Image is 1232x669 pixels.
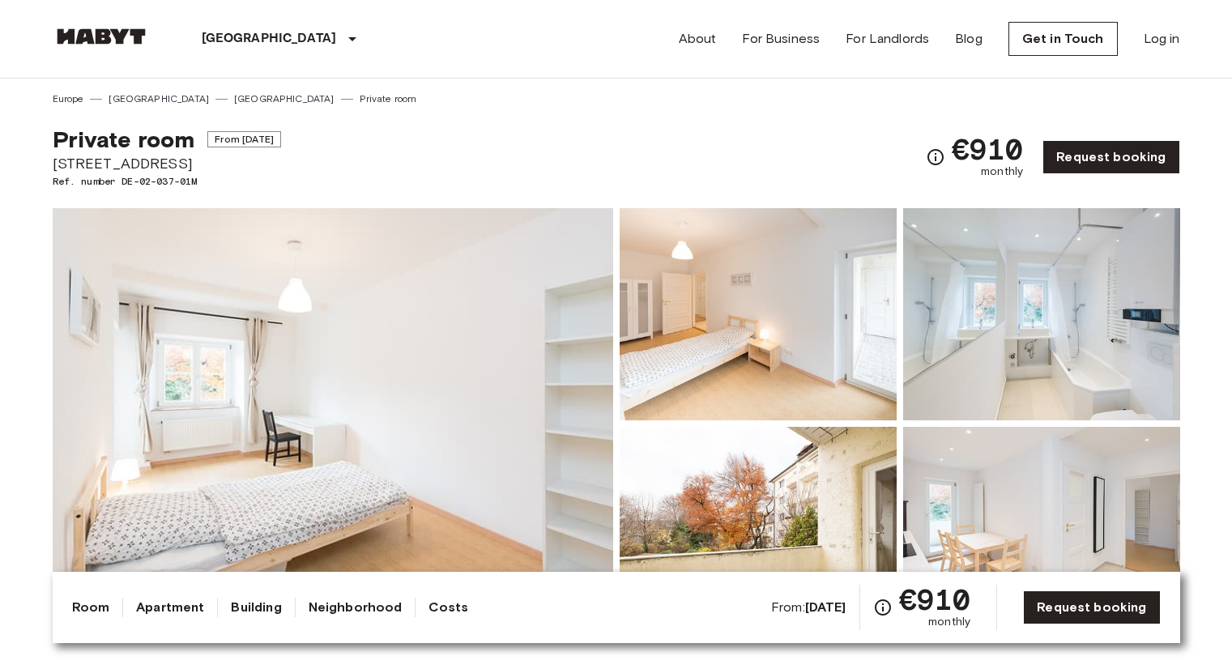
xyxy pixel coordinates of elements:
span: Private room [53,126,195,153]
a: Request booking [1042,140,1179,174]
a: Neighborhood [309,598,403,617]
a: Get in Touch [1008,22,1118,56]
a: About [679,29,717,49]
span: Ref. number DE-02-037-01M [53,174,281,189]
a: Europe [53,92,84,106]
a: Blog [955,29,983,49]
a: [GEOGRAPHIC_DATA] [234,92,335,106]
a: Room [72,598,110,617]
img: Picture of unit DE-02-037-01M [620,427,897,639]
a: Private room [360,92,417,106]
b: [DATE] [805,599,846,615]
svg: Check cost overview for full price breakdown. Please note that discounts apply to new joiners onl... [873,598,893,617]
span: €910 [899,585,971,614]
svg: Check cost overview for full price breakdown. Please note that discounts apply to new joiners onl... [926,147,945,167]
a: Log in [1144,29,1180,49]
span: €910 [952,134,1024,164]
a: Building [231,598,281,617]
a: Costs [428,598,468,617]
img: Picture of unit DE-02-037-01M [903,427,1180,639]
span: From [DATE] [207,131,281,147]
span: monthly [928,614,970,630]
img: Picture of unit DE-02-037-01M [903,208,1180,420]
span: monthly [981,164,1023,180]
span: [STREET_ADDRESS] [53,153,281,174]
a: Request booking [1023,590,1160,624]
img: Marketing picture of unit DE-02-037-01M [53,208,613,639]
img: Picture of unit DE-02-037-01M [620,208,897,420]
img: Habyt [53,28,150,45]
a: Apartment [136,598,204,617]
a: For Landlords [846,29,929,49]
p: [GEOGRAPHIC_DATA] [202,29,337,49]
a: [GEOGRAPHIC_DATA] [109,92,209,106]
a: For Business [742,29,820,49]
span: From: [771,599,846,616]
